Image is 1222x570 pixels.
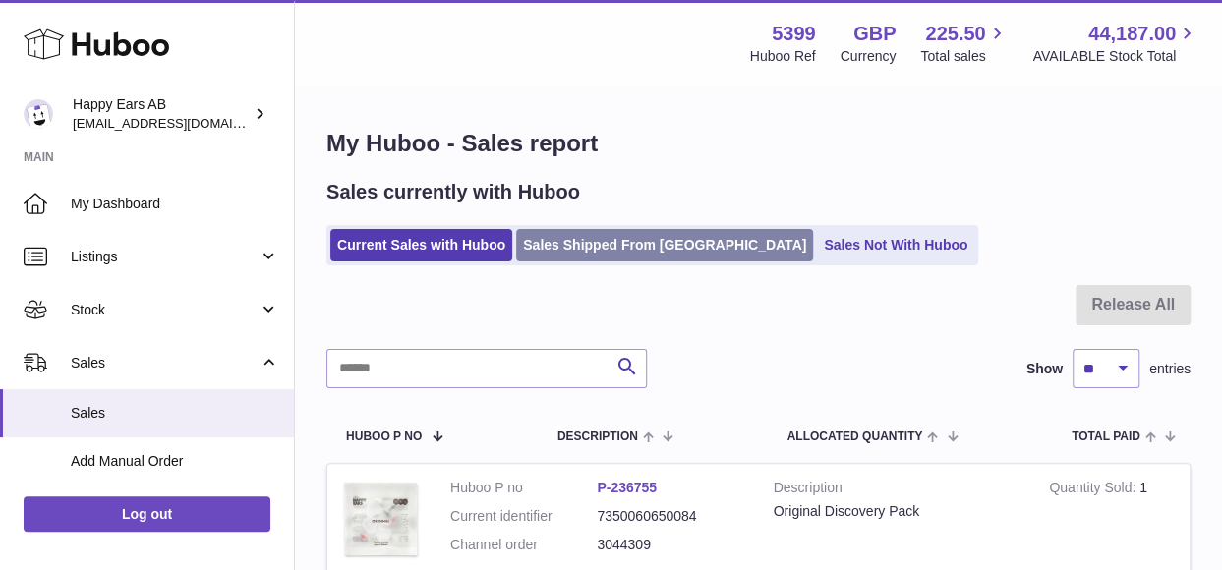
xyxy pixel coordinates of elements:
h2: Sales currently with Huboo [326,179,580,205]
span: Listings [71,248,259,266]
span: Add Manual Order [71,452,279,471]
a: Sales Not With Huboo [817,229,974,261]
a: Sales Shipped From [GEOGRAPHIC_DATA] [516,229,813,261]
a: P-236755 [597,480,657,495]
span: Description [557,430,638,443]
span: My Dashboard [71,195,279,213]
img: 53991712582217.png [342,479,421,559]
div: Original Discovery Pack [774,502,1020,521]
div: Currency [841,47,897,66]
a: 44,187.00 AVAILABLE Stock Total [1032,21,1198,66]
img: 3pl@happyearsearplugs.com [24,99,53,129]
strong: 5399 [772,21,816,47]
span: Sales [71,354,259,372]
span: AVAILABLE Stock Total [1032,47,1198,66]
div: Happy Ears AB [73,95,250,133]
span: Total sales [920,47,1008,66]
span: Total paid [1072,430,1140,443]
dd: 3044309 [597,536,743,554]
span: Sales [71,404,279,423]
dd: 7350060650084 [597,507,743,526]
a: Log out [24,496,270,532]
span: entries [1149,360,1191,378]
div: Huboo Ref [750,47,816,66]
span: Huboo P no [346,430,422,443]
strong: Quantity Sold [1049,480,1139,500]
a: 225.50 Total sales [920,21,1008,66]
dt: Huboo P no [450,479,597,497]
span: 225.50 [925,21,985,47]
span: [EMAIL_ADDRESS][DOMAIN_NAME] [73,115,289,131]
label: Show [1026,360,1063,378]
span: 44,187.00 [1088,21,1176,47]
strong: GBP [853,21,896,47]
dt: Current identifier [450,507,597,526]
h1: My Huboo - Sales report [326,128,1191,159]
strong: Description [774,479,1020,502]
span: Stock [71,301,259,319]
a: Current Sales with Huboo [330,229,512,261]
dt: Channel order [450,536,597,554]
span: ALLOCATED Quantity [786,430,922,443]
